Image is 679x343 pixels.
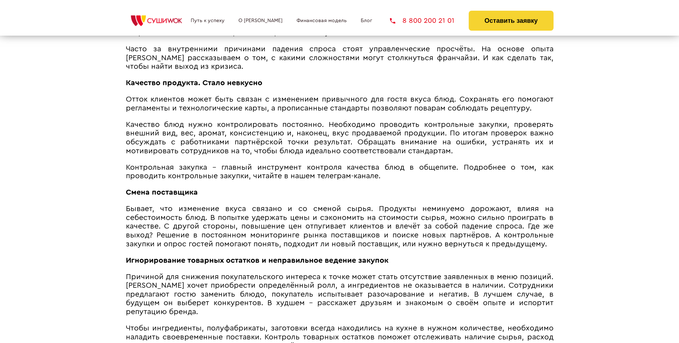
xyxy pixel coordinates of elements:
span: Бывает, что изменение вкуса связано и со сменой сырья. Продукты неминуемо дорожают, влияя на себе... [126,205,554,247]
span: Часто за внутренними причинами падения спроса стоят управленческие просчёты. На основе опыта [PER... [126,45,554,70]
span: Отток клиентов может быть связан с изменением привычного для гостя вкуса блюд. Сохранять его помо... [126,96,554,112]
button: Оставить заявку [469,11,553,31]
a: Блог [361,18,372,24]
a: 8 800 200 21 01 [390,17,454,24]
span: Контрольная закупка – главный инструмент контроля качества блюд в общепите. Подробнее о том, как ... [126,164,554,180]
strong: Качество продукта. Стало невкусно [126,79,262,87]
span: Причиной для снижения покупательского интереса к точке может стать отсутствие заявленных в меню п... [126,273,554,316]
a: Финансовая модель [297,18,347,24]
span: Качество блюд нужно контролировать постоянно. Необходимо проводить контрольные закупки, проверять... [126,121,554,155]
strong: Смена поставщика [126,189,198,196]
strong: Игнорирование товарных остатков и неправильное ведение закупок [126,257,389,264]
span: 8 800 200 21 01 [402,17,454,24]
a: О [PERSON_NAME] [238,18,283,24]
a: Путь к успеху [191,18,225,24]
